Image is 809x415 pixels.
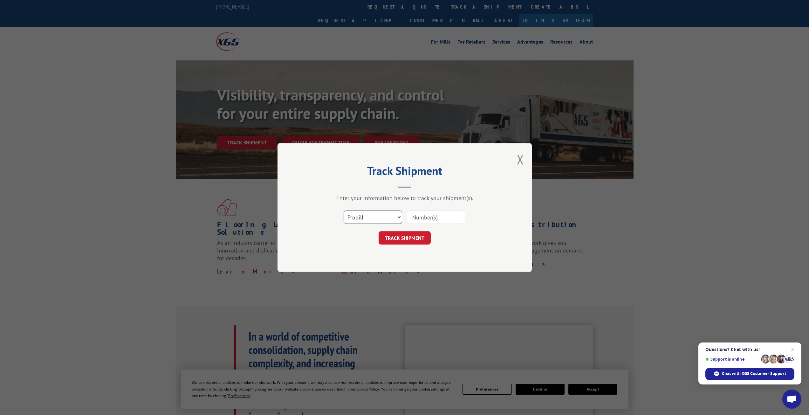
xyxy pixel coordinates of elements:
button: Close modal [517,151,524,168]
div: Chat with XGS Customer Support [705,368,794,380]
button: TRACK SHIPMENT [379,231,431,245]
span: Support is online [705,357,759,362]
div: Enter your information below to track your shipment(s). [309,194,500,202]
span: Close chat [789,346,797,353]
span: Chat with XGS Customer Support [722,371,786,377]
div: Open chat [782,390,801,409]
input: Number(s) [407,211,465,224]
h2: Track Shipment [309,166,500,178]
span: Questions? Chat with us! [705,347,794,352]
